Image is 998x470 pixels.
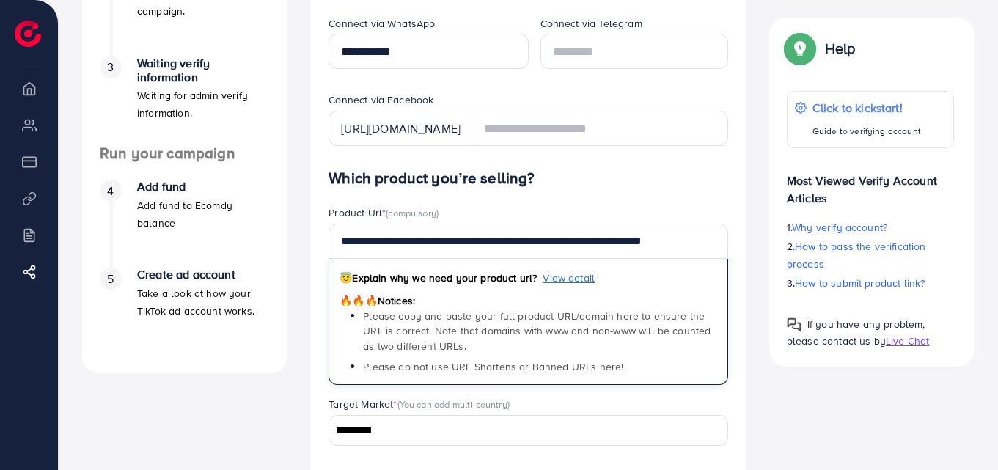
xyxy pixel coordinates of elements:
[787,160,954,207] p: Most Viewed Verify Account Articles
[340,271,537,285] span: Explain why we need your product url?
[787,219,954,236] p: 1.
[329,205,439,220] label: Product Url
[540,16,642,31] label: Connect via Telegram
[137,87,270,122] p: Waiting for admin verify information.
[107,59,114,76] span: 3
[787,239,926,271] span: How to pass the verification process
[329,92,433,107] label: Connect via Facebook
[137,268,270,282] h4: Create ad account
[82,180,287,268] li: Add fund
[363,309,711,353] span: Please copy and paste your full product URL/domain here to ensure the URL is correct. Note that d...
[82,144,287,163] h4: Run your campaign
[363,359,623,374] span: Please do not use URL Shortens or Banned URLs here!
[329,16,435,31] label: Connect via WhatsApp
[82,268,287,356] li: Create ad account
[107,271,114,287] span: 5
[792,220,887,235] span: Why verify account?
[340,271,352,285] span: 😇
[787,35,813,62] img: Popup guide
[340,293,377,308] span: 🔥🔥🔥
[787,274,954,292] p: 3.
[812,99,921,117] p: Click to kickstart!
[329,169,728,188] h4: Which product you’re selling?
[137,56,270,84] h4: Waiting verify information
[825,40,856,57] p: Help
[137,180,270,194] h4: Add fund
[795,276,925,290] span: How to submit product link?
[15,21,41,47] img: logo
[329,415,728,445] div: Search for option
[812,122,921,140] p: Guide to verifying account
[787,317,925,348] span: If you have any problem, please contact us by
[886,334,929,348] span: Live Chat
[331,419,709,442] input: Search for option
[329,397,510,411] label: Target Market
[543,271,595,285] span: View detail
[397,397,510,411] span: (You can add multi-country)
[386,206,439,219] span: (compulsory)
[787,238,954,273] p: 2.
[82,56,287,144] li: Waiting verify information
[137,284,270,320] p: Take a look at how your TikTok ad account works.
[340,293,415,308] span: Notices:
[107,183,114,199] span: 4
[936,404,987,459] iframe: Chat
[329,111,472,146] div: [URL][DOMAIN_NAME]
[787,317,801,332] img: Popup guide
[137,197,270,232] p: Add fund to Ecomdy balance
